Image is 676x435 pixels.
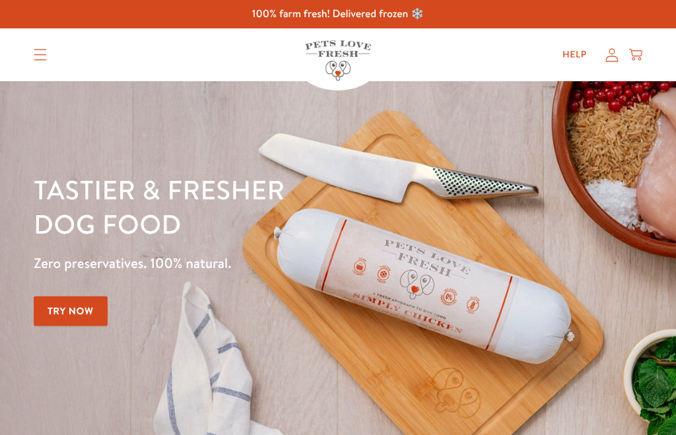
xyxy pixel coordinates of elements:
img: Pets Love Fresh [305,40,371,81]
h1: Tastier & fresher dog food [34,172,439,241]
a: Try Now [34,296,108,326]
p: Zero preservatives. 100% natural. [34,251,439,275]
summary: Translation missing: en.sections.header.menu [23,38,57,71]
a: Help [552,42,597,68]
